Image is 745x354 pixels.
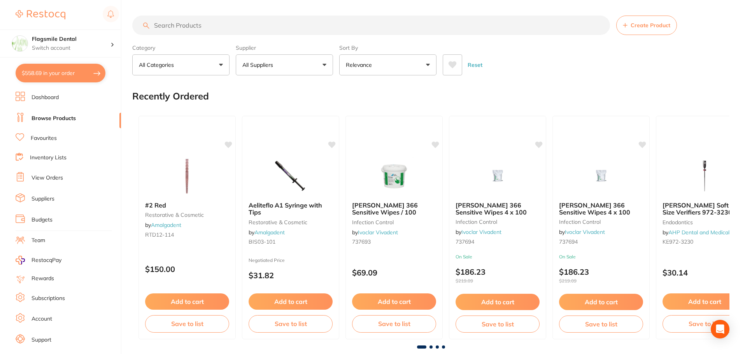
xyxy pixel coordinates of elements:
[456,202,540,216] b: Durr FD 366 Sensitive Wipes 4 x 100
[249,271,333,280] p: $31.82
[132,91,209,102] h2: Recently Ordered
[132,44,230,51] label: Category
[339,44,436,51] label: Sort By
[559,278,643,284] span: $219.09
[456,254,540,260] small: On Sale
[32,35,110,43] h4: Flagsmile Dental
[559,202,643,216] b: Durr FD 366 Sensitive Wipes 4 x 100
[456,316,540,333] button: Save to list
[456,267,540,284] p: $186.23
[369,157,419,195] img: Durr FD 366 Sensitive Wipes / 100
[32,195,54,203] a: Suppliers
[456,294,540,310] button: Add to cart
[559,254,643,260] small: On Sale
[249,258,333,263] small: Negotiated Price
[145,315,229,332] button: Save to list
[456,228,501,235] span: by
[465,54,485,75] button: Reset
[32,237,45,244] a: Team
[559,316,643,333] button: Save to list
[139,61,177,69] p: All Categories
[145,265,229,274] p: $150.00
[32,256,61,264] span: RestocqPay
[456,278,540,284] span: $219.09
[236,44,333,51] label: Supplier
[616,16,677,35] button: Create Product
[352,202,436,216] b: Durr FD 366 Sensitive Wipes / 100
[352,229,398,236] span: by
[145,221,181,228] span: by
[565,228,605,235] a: Ivoclar Vivadent
[32,315,52,323] a: Account
[663,229,729,236] span: by
[145,212,229,218] small: restorative & cosmetic
[668,229,729,236] a: AHP Dental and Medical
[472,157,523,195] img: Durr FD 366 Sensitive Wipes 4 x 100
[16,64,105,82] button: $558.69 in your order
[352,239,436,245] small: 737693
[249,293,333,310] button: Add to cart
[32,336,51,344] a: Support
[145,202,229,209] b: #2 Red
[32,216,53,224] a: Budgets
[132,16,610,35] input: Search Products
[16,6,65,24] a: Restocq Logo
[32,295,65,302] a: Subscriptions
[145,293,229,310] button: Add to cart
[576,157,626,195] img: Durr FD 366 Sensitive Wipes 4 x 100
[145,232,229,238] small: RTD12-114
[162,157,212,195] img: #2 Red
[249,239,333,245] small: BIS03-101
[32,94,59,101] a: Dashboard
[32,275,54,283] a: Rewards
[559,228,605,235] span: by
[32,44,110,52] p: Switch account
[16,256,61,265] a: RestocqPay
[456,219,540,225] small: infection control
[352,219,436,225] small: infection control
[12,36,28,51] img: Flagsmile Dental
[679,157,730,195] img: Kerr Soft Core Size Verifiers 972-3230 - #30 - Pack of 6
[249,315,333,332] button: Save to list
[236,54,333,75] button: All Suppliers
[151,221,181,228] a: Amalgadent
[358,229,398,236] a: Ivoclar Vivadent
[16,256,25,265] img: RestocqPay
[16,10,65,19] img: Restocq Logo
[346,61,375,69] p: Relevance
[352,293,436,310] button: Add to cart
[31,134,57,142] a: Favourites
[265,157,316,195] img: Aeliteflo A1 Syringe with Tips
[242,61,276,69] p: All Suppliers
[559,219,643,225] small: infection control
[711,320,729,338] div: Open Intercom Messenger
[559,267,643,284] p: $186.23
[352,268,436,277] p: $69.09
[559,239,643,245] small: 737694
[249,202,333,216] b: Aeliteflo A1 Syringe with Tips
[32,115,76,122] a: Browse Products
[249,229,285,236] span: by
[631,22,670,28] span: Create Product
[254,229,285,236] a: Amalgadent
[456,239,540,245] small: 737694
[30,154,67,162] a: Inventory Lists
[352,315,436,332] button: Save to list
[32,174,63,182] a: View Orders
[559,294,643,310] button: Add to cart
[461,228,501,235] a: Ivoclar Vivadent
[132,54,230,75] button: All Categories
[339,54,436,75] button: Relevance
[249,219,333,225] small: restorative & cosmetic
